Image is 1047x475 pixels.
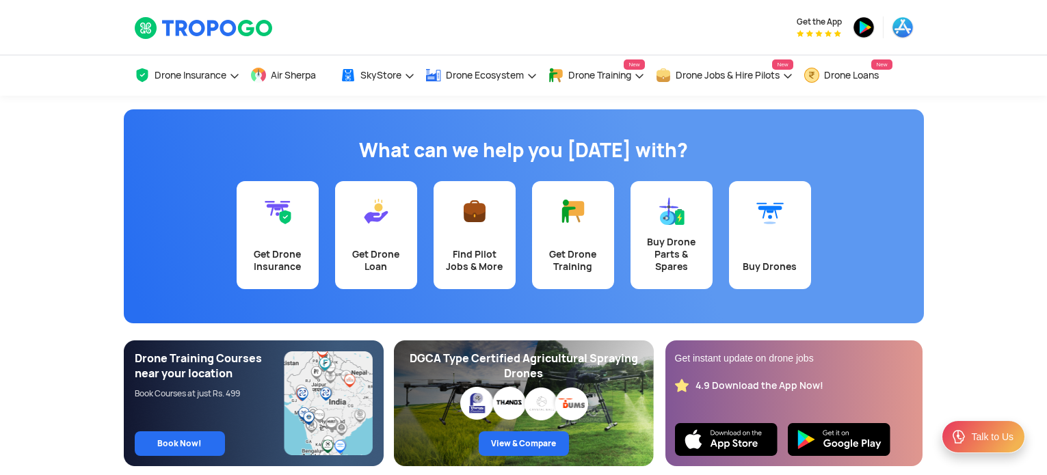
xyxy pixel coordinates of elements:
span: New [624,59,644,70]
div: 4.9 Download the App Now! [695,379,823,392]
span: Drone Loans [824,70,879,81]
a: Drone TrainingNew [548,55,645,96]
div: Get Drone Training [540,248,606,273]
div: Get instant update on drone jobs [675,351,913,365]
a: Drone Jobs & Hire PilotsNew [655,55,793,96]
span: Drone Jobs & Hire Pilots [676,70,780,81]
span: Drone Training [568,70,631,81]
img: appstore [892,16,914,38]
a: Buy Drones [729,181,811,289]
img: Buy Drones [756,198,784,225]
img: Buy Drone Parts & Spares [658,198,685,225]
h1: What can we help you [DATE] with? [134,137,914,164]
a: Drone Ecosystem [425,55,538,96]
div: Find Pilot Jobs & More [442,248,507,273]
div: Get Drone Insurance [245,248,310,273]
a: Buy Drone Parts & Spares [631,181,713,289]
a: Find Pilot Jobs & More [434,181,516,289]
a: View & Compare [479,431,569,456]
img: Get Drone Insurance [264,198,291,225]
span: SkyStore [360,70,401,81]
a: Air Sherpa [250,55,330,96]
div: DGCA Type Certified Agricultural Spraying Drones [405,351,643,381]
div: Get Drone Loan [343,248,409,273]
div: Book Courses at just Rs. 499 [135,388,284,399]
span: Drone Insurance [155,70,226,81]
a: Get Drone Training [532,181,614,289]
div: Buy Drone Parts & Spares [639,236,704,273]
img: Get Drone Loan [362,198,390,225]
a: Get Drone Loan [335,181,417,289]
img: star_rating [675,379,689,392]
img: Find Pilot Jobs & More [461,198,488,225]
span: New [772,59,793,70]
img: TropoGo Logo [134,16,274,40]
span: Drone Ecosystem [446,70,524,81]
div: Drone Training Courses near your location [135,351,284,381]
img: App Raking [797,30,841,37]
a: Get Drone Insurance [237,181,319,289]
a: Drone Insurance [134,55,240,96]
img: Ios [675,423,778,456]
span: New [871,59,892,70]
a: SkyStore [340,55,415,96]
img: Get Drone Training [559,198,587,225]
div: Buy Drones [737,260,803,273]
span: Get the App [797,16,842,27]
img: playstore [853,16,875,38]
a: Book Now! [135,431,225,456]
div: Talk to Us [972,430,1013,444]
img: ic_Support.svg [951,429,967,445]
img: Playstore [788,423,890,456]
a: Drone LoansNew [804,55,892,96]
span: Air Sherpa [271,70,316,81]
